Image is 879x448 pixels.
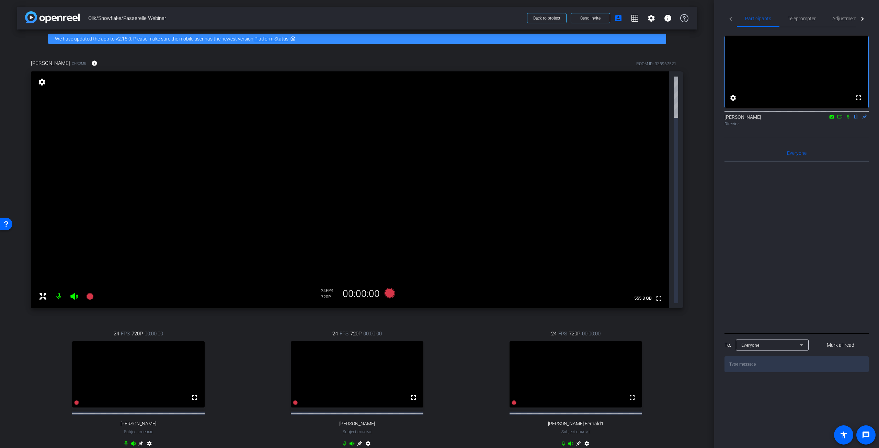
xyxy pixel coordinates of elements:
mat-icon: accessibility [840,431,848,439]
span: Subject [343,429,372,435]
span: Chrome [139,430,153,434]
mat-icon: info [91,60,98,66]
span: FPS [558,330,567,337]
span: 24 [332,330,338,337]
span: 555.8 GB [632,294,654,302]
span: Adjustments [832,16,859,21]
span: Chrome [72,61,86,66]
span: 00:00:00 [145,330,163,337]
span: 00:00:00 [363,330,382,337]
mat-icon: fullscreen [628,393,636,402]
span: [PERSON_NAME] Fernald1 [548,421,604,427]
button: Send invite [571,13,610,23]
span: Teleprompter [788,16,816,21]
mat-icon: message [862,431,870,439]
div: Director [724,121,869,127]
span: Qlik/Snowflake/Passerelle Webinar [88,11,523,25]
span: [PERSON_NAME] [339,421,375,427]
span: [PERSON_NAME] [121,421,156,427]
mat-icon: highlight_off [290,36,296,42]
mat-icon: flip [852,113,860,119]
div: 24 [321,288,338,294]
span: Subject [561,429,591,435]
span: 00:00:00 [582,330,601,337]
mat-icon: fullscreen [854,94,863,102]
span: Chrome [576,430,591,434]
span: - [356,429,357,434]
mat-icon: fullscreen [655,294,663,302]
span: Send invite [580,15,601,21]
button: Mark all read [813,339,869,351]
img: app-logo [25,11,80,23]
div: 720P [321,294,338,300]
span: - [575,429,576,434]
span: Participants [745,16,771,21]
span: FPS [340,330,349,337]
div: [PERSON_NAME] [724,114,869,127]
div: ROOM ID: 335967521 [636,61,676,67]
span: 720P [569,330,580,337]
mat-icon: grid_on [631,14,639,22]
span: FPS [121,330,130,337]
span: 24 [551,330,557,337]
mat-icon: fullscreen [409,393,418,402]
mat-icon: settings [729,94,737,102]
span: Subject [124,429,153,435]
span: [PERSON_NAME] [31,59,70,67]
span: 720P [350,330,362,337]
span: Everyone [787,151,807,156]
mat-icon: info [664,14,672,22]
div: To: [724,341,731,349]
a: Platform Status [254,36,288,42]
mat-icon: settings [647,14,655,22]
mat-icon: fullscreen [191,393,199,402]
mat-icon: account_box [614,14,623,22]
span: FPS [326,288,333,293]
mat-icon: settings [37,78,47,86]
span: Chrome [357,430,372,434]
span: Back to project [533,16,560,21]
div: 00:00:00 [338,288,384,300]
span: Everyone [741,343,760,348]
button: Back to project [527,13,567,23]
div: We have updated the app to v2.15.0. Please make sure the mobile user has the newest version. [48,34,666,44]
span: - [138,429,139,434]
span: 720P [132,330,143,337]
span: 24 [114,330,119,337]
span: Mark all read [827,342,854,349]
